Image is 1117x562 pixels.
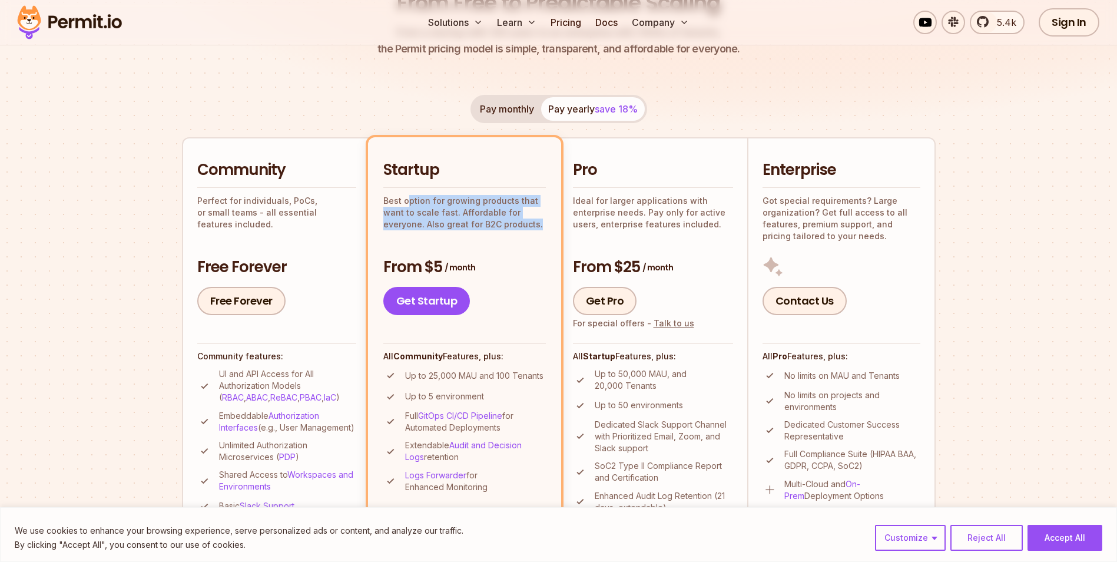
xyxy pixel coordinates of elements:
p: No limits on MAU and Tenants [784,370,900,382]
p: Extendable retention [405,439,546,463]
p: UI and API Access for All Authorization Models ( , , , , ) [219,368,356,404]
a: Audit and Decision Logs [405,440,522,462]
h2: Community [197,160,356,181]
p: We use cookies to enhance your browsing experience, serve personalized ads or content, and analyz... [15,524,463,538]
a: Sign In [1039,8,1099,37]
button: Company [627,11,694,34]
p: Enhanced Audit Log Retention (21 days, extendable) [595,490,733,514]
button: Solutions [423,11,488,34]
p: Shared Access to [219,469,356,492]
h4: All Features, plus: [573,351,733,362]
p: for Enhanced Monitoring [405,470,546,493]
h4: Community features: [197,351,356,362]
p: Up to 50,000 MAU, and 20,000 Tenants [595,368,733,392]
p: SoC2 Type II Compliance Report and Certification [595,460,733,484]
a: Get Pro [573,287,637,315]
a: Get Startup [383,287,470,315]
strong: Startup [583,351,615,361]
p: Up to 50 environments [595,399,683,411]
p: Perfect for individuals, PoCs, or small teams - all essential features included. [197,195,356,230]
a: Docs [591,11,622,34]
h4: All Features, plus: [383,351,546,362]
strong: Community [393,351,443,361]
a: 5.4k [970,11,1025,34]
p: Basic [219,500,294,512]
p: Dedicated Customer Success Representative [784,419,920,442]
button: Reject All [950,525,1023,551]
span: 5.4k [990,15,1016,29]
h2: Startup [383,160,546,181]
p: Multi-Cloud and Deployment Options [784,478,920,502]
button: Accept All [1027,525,1102,551]
a: ABAC [246,392,268,402]
a: Authorization Interfaces [219,411,319,432]
h3: Free Forever [197,257,356,278]
a: Talk to us [654,318,694,328]
img: Permit logo [12,2,127,42]
p: By clicking "Accept All", you consent to our use of cookies. [15,538,463,552]
p: No limits on projects and environments [784,389,920,413]
p: Unlimited Authorization Microservices ( ) [219,439,356,463]
h2: Enterprise [763,160,920,181]
button: Customize [875,525,946,551]
a: Slack Support [240,501,294,511]
a: Free Forever [197,287,286,315]
a: ReBAC [270,392,297,402]
a: PDP [279,452,296,462]
button: Pay monthly [473,97,541,121]
p: Best option for growing products that want to scale fast. Affordable for everyone. Also great for... [383,195,546,230]
h3: From $5 [383,257,546,278]
p: Dedicated Slack Support Channel with Prioritized Email, Zoom, and Slack support [595,419,733,454]
a: Logs Forwarder [405,470,466,480]
p: Up to 5 environment [405,391,484,402]
p: Full for Automated Deployments [405,410,546,434]
strong: Pro [773,351,787,361]
a: GitOps CI/CD Pipeline [418,411,502,421]
a: IaC [324,392,336,402]
span: / month [642,262,673,273]
p: Ideal for larger applications with enterprise needs. Pay only for active users, enterprise featur... [573,195,733,230]
p: Up to 25,000 MAU and 100 Tenants [405,370,543,382]
a: RBAC [222,392,244,402]
p: Got special requirements? Large organization? Get full access to all features, premium support, a... [763,195,920,242]
a: On-Prem [784,479,860,501]
p: Full Compliance Suite (HIPAA BAA, GDPR, CCPA, SoC2) [784,448,920,472]
h3: From $25 [573,257,733,278]
button: Learn [492,11,541,34]
a: Pricing [546,11,586,34]
a: PBAC [300,392,321,402]
h2: Pro [573,160,733,181]
a: Contact Us [763,287,847,315]
div: For special offers - [573,318,694,329]
span: / month [445,262,475,273]
p: Embeddable (e.g., User Management) [219,410,356,434]
h4: All Features, plus: [763,351,920,362]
